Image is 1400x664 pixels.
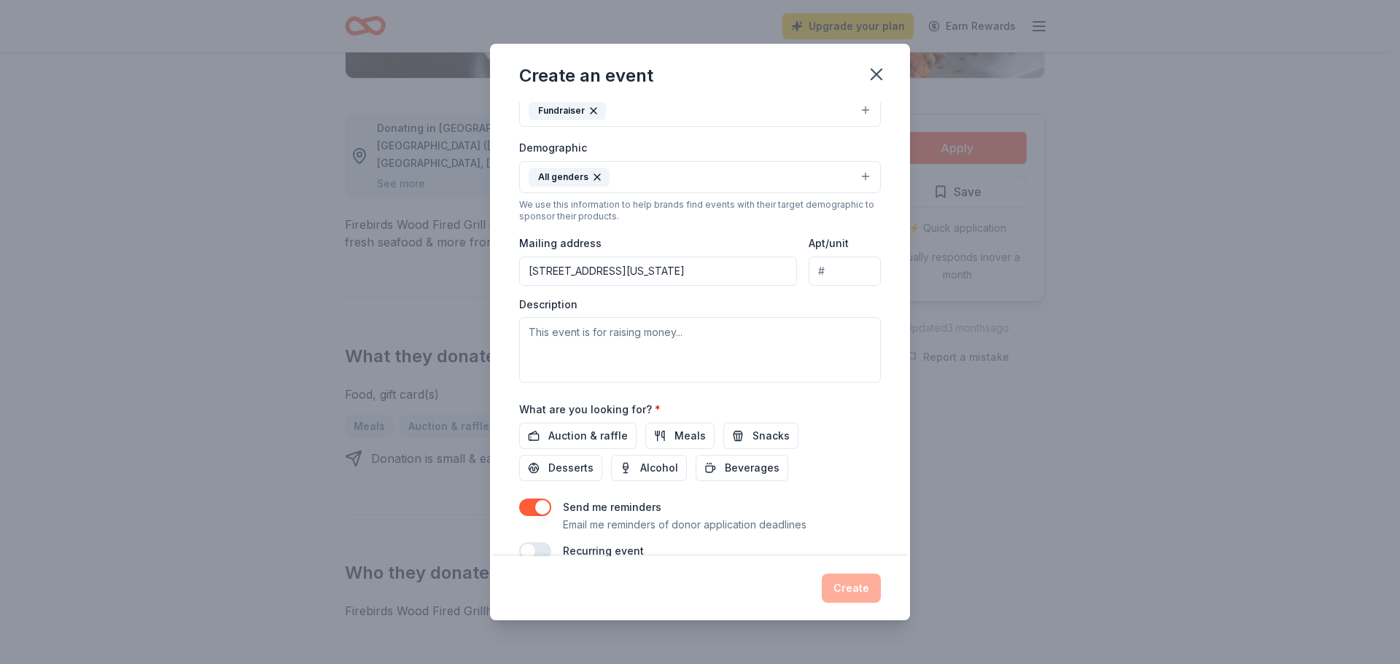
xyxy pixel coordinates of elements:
[611,455,687,481] button: Alcohol
[645,423,715,449] button: Meals
[519,236,602,251] label: Mailing address
[563,516,806,534] p: Email me reminders of donor application deadlines
[809,257,881,286] input: #
[563,501,661,513] label: Send me reminders
[563,544,644,557] label: Recurring event
[752,427,790,445] span: Snacks
[519,199,881,222] div: We use this information to help brands find events with their target demographic to sponsor their...
[529,101,606,120] div: Fundraiser
[519,64,653,87] div: Create an event
[696,455,788,481] button: Beverages
[548,459,594,477] span: Desserts
[519,297,577,312] label: Description
[519,141,587,155] label: Demographic
[529,168,610,187] div: All genders
[519,402,661,417] label: What are you looking for?
[725,459,779,477] span: Beverages
[519,95,881,127] button: Fundraiser
[519,257,797,286] input: Enter a US address
[519,423,637,449] button: Auction & raffle
[548,427,628,445] span: Auction & raffle
[723,423,798,449] button: Snacks
[809,236,849,251] label: Apt/unit
[674,427,706,445] span: Meals
[519,455,602,481] button: Desserts
[519,161,881,193] button: All genders
[640,459,678,477] span: Alcohol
